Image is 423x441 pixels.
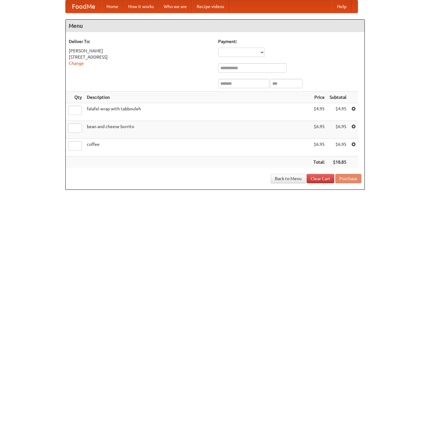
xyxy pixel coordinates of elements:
[84,121,311,139] td: bean and cheese burrito
[218,38,361,45] h5: Payment:
[84,139,311,156] td: coffee
[84,92,311,103] th: Description
[66,0,101,13] a: FoodMe
[327,139,349,156] td: $6.95
[327,92,349,103] th: Subtotal
[101,0,123,13] a: Home
[327,121,349,139] td: $6.95
[271,174,306,183] a: Back to Menu
[327,103,349,121] td: $4.95
[159,0,192,13] a: Who we are
[84,103,311,121] td: falafel wrap with tabbouleh
[192,0,229,13] a: Recipe videos
[69,54,212,60] div: [STREET_ADDRESS]
[311,156,327,168] th: Total:
[69,38,212,45] h5: Deliver To:
[66,20,364,32] h4: Menu
[311,92,327,103] th: Price
[69,48,212,54] div: [PERSON_NAME]
[335,174,361,183] button: Purchase
[123,0,159,13] a: How it works
[69,61,84,66] a: Change
[307,174,334,183] a: Clear Cart
[311,121,327,139] td: $6.95
[311,103,327,121] td: $4.95
[66,92,84,103] th: Qty
[311,139,327,156] td: $6.95
[327,156,349,168] th: $18.85
[332,0,351,13] a: Help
